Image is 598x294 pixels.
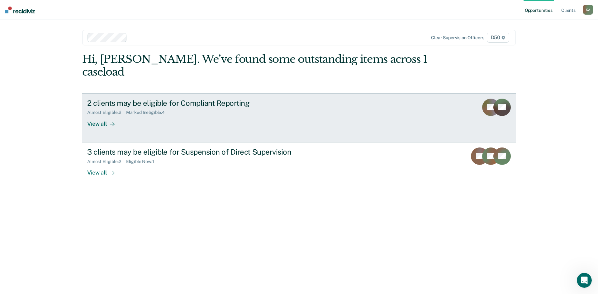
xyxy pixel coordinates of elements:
[87,147,306,156] div: 3 clients may be eligible for Suspension of Direct Supervision
[583,5,593,15] div: K A
[82,53,429,78] div: Hi, [PERSON_NAME]. We’ve found some outstanding items across 1 caseload
[5,7,35,13] img: Recidiviz
[82,93,516,142] a: 2 clients may be eligible for Compliant ReportingAlmost Eligible:2Marked Ineligible:4View all
[87,164,122,176] div: View all
[577,273,592,288] iframe: Intercom live chat
[82,142,516,191] a: 3 clients may be eligible for Suspension of Direct SupervisionAlmost Eligible:2Eligible Now:1View...
[87,110,126,115] div: Almost Eligible : 2
[583,5,593,15] button: KA
[431,35,484,40] div: Clear supervision officers
[87,99,306,108] div: 2 clients may be eligible for Compliant Reporting
[87,115,122,127] div: View all
[487,33,509,43] span: D50
[87,159,126,164] div: Almost Eligible : 2
[126,159,159,164] div: Eligible Now : 1
[126,110,170,115] div: Marked Ineligible : 4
